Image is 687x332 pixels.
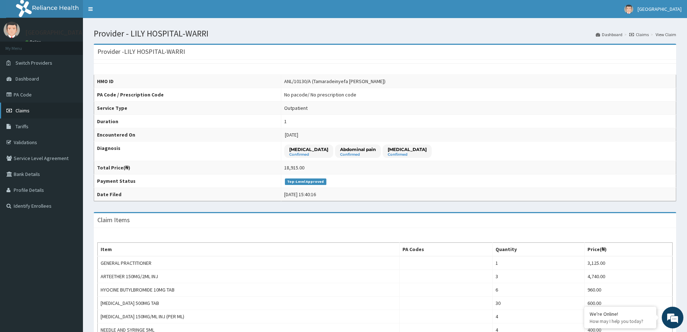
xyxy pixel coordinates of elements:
[584,270,672,283] td: 4,740.00
[16,76,39,82] span: Dashboard
[629,31,649,38] a: Claims
[16,107,30,114] span: Claims
[624,5,633,14] img: User Image
[340,153,376,156] small: Confirmed
[98,297,400,310] td: [MEDICAL_DATA] 500MG TAB
[97,48,185,55] h3: Provider - LILY HOSPITAL-WARRI
[285,178,326,185] span: Top-Level Approved
[584,297,672,310] td: 600.00
[289,153,328,156] small: Confirmed
[98,283,400,297] td: HYOCINE BUTYLBROMIDE 10MG TAB
[4,22,20,38] img: User Image
[638,6,682,12] span: [GEOGRAPHIC_DATA]
[94,102,281,115] th: Service Type
[590,311,651,317] div: We're Online!
[284,104,308,112] div: Outpatient
[98,310,400,323] td: [MEDICAL_DATA] 150MG/ML INJ (PER ML)
[596,31,622,38] a: Dashboard
[284,118,287,125] div: 1
[284,164,304,171] div: 18,915.00
[388,146,427,152] p: [MEDICAL_DATA]
[94,174,281,188] th: Payment Status
[284,78,386,85] div: ANL/10130/A (Tamaradeinyefa [PERSON_NAME])
[25,29,85,36] p: [GEOGRAPHIC_DATA]
[493,243,585,256] th: Quantity
[340,146,376,152] p: Abdominal pain
[400,243,493,256] th: PA Codes
[289,146,328,152] p: [MEDICAL_DATA]
[16,60,52,66] span: Switch Providers
[590,318,651,324] p: How may I help you today?
[94,29,676,38] h1: Provider - LILY HOSPITAL-WARRI
[584,283,672,297] td: 960.00
[584,243,672,256] th: Price(₦)
[94,88,281,102] th: PA Code / Prescription Code
[493,270,585,283] td: 3
[94,161,281,174] th: Total Price(₦)
[284,91,356,98] div: No pacode / No prescription code
[25,39,43,44] a: Online
[656,31,676,38] a: View Claim
[16,123,28,130] span: Tariffs
[97,217,130,223] h3: Claim Items
[94,142,281,161] th: Diagnosis
[493,256,585,270] td: 1
[493,310,585,323] td: 4
[493,297,585,310] td: 30
[94,128,281,142] th: Encountered On
[584,256,672,270] td: 3,125.00
[98,270,400,283] td: ARTEETHER 150MG/2ML INJ
[285,131,298,138] span: [DATE]
[388,153,427,156] small: Confirmed
[94,115,281,128] th: Duration
[98,256,400,270] td: GENERAL PRACTITIONER
[493,283,585,297] td: 6
[284,191,316,198] div: [DATE] 15:40:16
[98,243,400,256] th: Item
[94,188,281,201] th: Date Filed
[94,75,281,88] th: HMO ID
